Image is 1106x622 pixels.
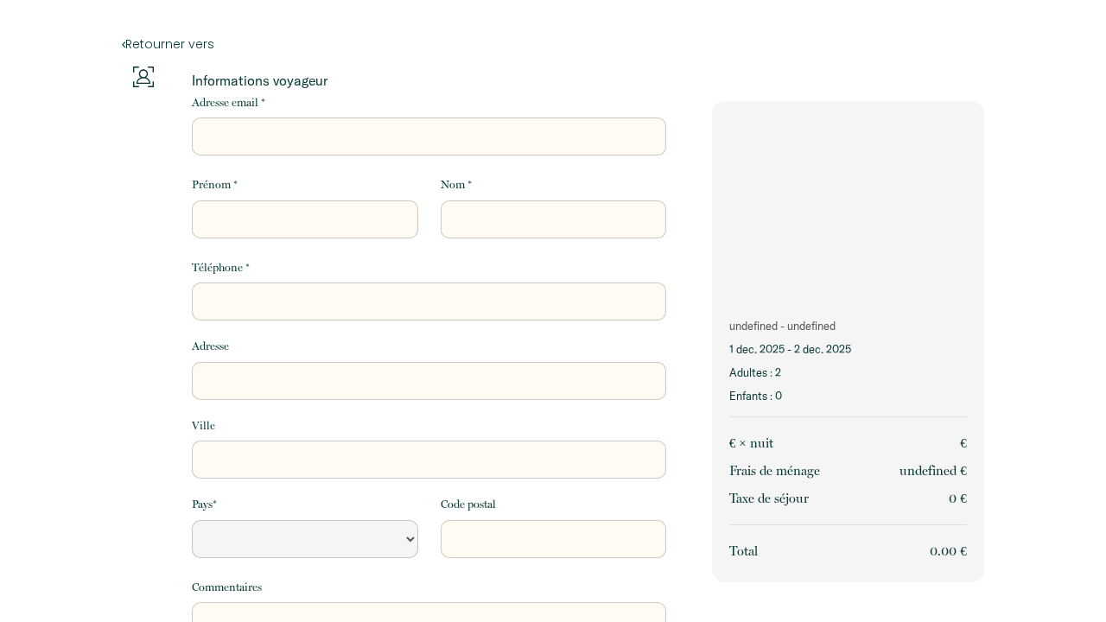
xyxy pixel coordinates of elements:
p: 0 € [949,488,967,509]
label: Adresse [192,338,229,355]
label: Prénom * [192,176,238,194]
span: Total [729,543,758,559]
p: 1 déc. 2025 - 2 déc. 2025 [729,341,967,358]
label: Pays [192,496,217,513]
p: Frais de ménage [729,460,820,481]
label: Ville [192,417,215,435]
p: € [960,433,967,454]
p: Taxe de séjour [729,488,809,509]
label: Téléphone * [192,259,250,276]
label: Nom * [441,176,472,194]
a: Retourner vers [122,35,984,54]
label: Code postal [441,496,496,513]
select: Default select example [192,520,417,558]
label: Commentaires [192,579,262,596]
p: Informations voyageur [192,72,666,89]
p: Adultes : 2 [729,365,967,381]
span: 0.00 € [930,543,967,559]
p: € × nuit [729,433,773,454]
p: undefined - undefined [729,318,967,334]
img: guests-info [133,67,154,87]
img: rental-image [712,101,984,305]
p: Enfants : 0 [729,388,967,404]
label: Adresse email * [192,94,265,111]
p: undefined € [899,460,967,481]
